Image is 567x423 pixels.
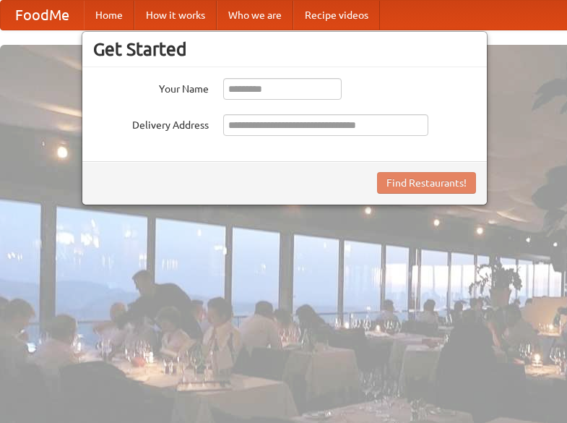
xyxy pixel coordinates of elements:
[84,1,134,30] a: Home
[134,1,217,30] a: How it works
[93,78,209,96] label: Your Name
[1,1,84,30] a: FoodMe
[217,1,293,30] a: Who we are
[93,114,209,132] label: Delivery Address
[377,172,476,194] button: Find Restaurants!
[293,1,380,30] a: Recipe videos
[93,38,476,60] h3: Get Started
